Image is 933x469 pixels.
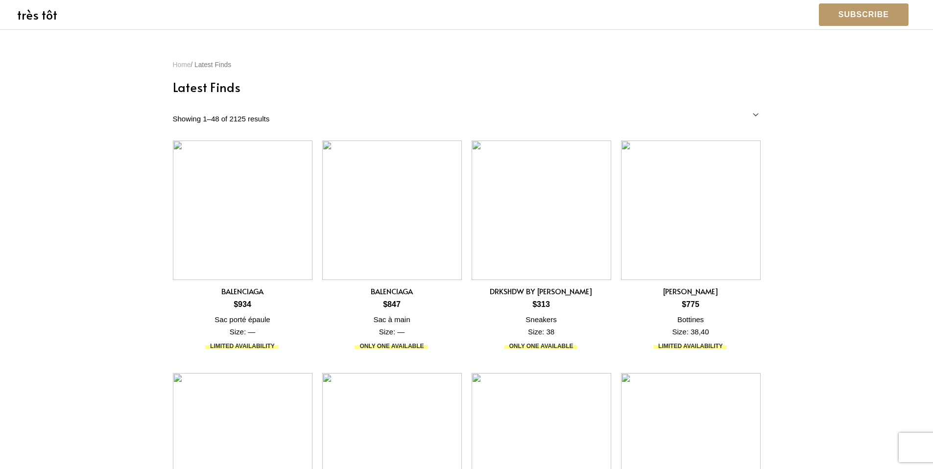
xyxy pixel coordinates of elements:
[472,314,611,326] div: Sneakers
[234,300,251,308] bdi: 934
[173,314,312,326] div: Sac porté épaule
[472,286,611,300] a: DRKSHDW by [PERSON_NAME]
[682,300,699,308] bdi: 775
[173,286,312,300] a: BALENCIAGA
[173,115,270,122] p: Showing 1–48 of 2125 results
[621,341,761,351] div: LIMITED AVAILABILITY
[322,286,462,296] h2: BALENCIAGA
[532,300,550,308] bdi: 313
[383,300,401,308] bdi: 847
[472,286,611,296] h2: DRKSHDW by [PERSON_NAME]
[17,6,57,23] a: très tôt
[819,3,909,26] a: Subscribe
[472,326,611,338] div: Size: 38
[666,108,761,122] select: Shop order
[383,300,387,308] span: $
[621,326,761,338] div: Size: 38,40
[621,286,761,296] h2: [PERSON_NAME]
[621,286,761,300] a: [PERSON_NAME]
[322,326,462,338] div: Size: —
[682,300,686,308] span: $
[472,341,611,351] div: ONLY ONE AVAILABLE
[173,78,761,95] h1: Latest Finds
[322,314,462,326] div: Sac à main
[621,314,761,326] div: Bottines
[322,341,462,351] div: ONLY ONE AVAILABLE
[173,326,312,338] div: Size: —
[173,61,191,69] a: Home
[173,59,761,71] nav: Breadcrumb
[234,300,238,308] span: $
[173,286,312,296] h2: BALENCIAGA
[173,341,312,351] div: LIMITED AVAILABILITY
[532,300,537,308] span: $
[322,286,462,300] a: BALENCIAGA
